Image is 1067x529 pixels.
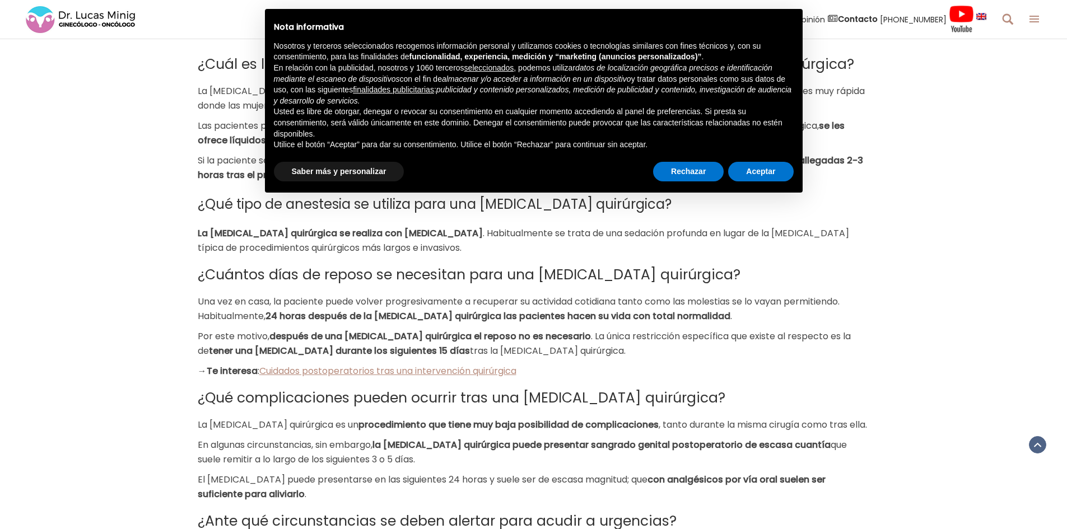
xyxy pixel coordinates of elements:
span: que suele remitir a lo largo de los siguientes 3 o 5 días. [198,438,847,466]
span: Por este motivo, [198,330,269,343]
span: [PHONE_NUMBER] [880,13,947,26]
b: se les ofrece líquidos para confirmar una adecuada tolerancia por vía oral y descartar la presenc... [198,119,845,147]
b: volver a casa acompañada de algún familiar o personas allegadas 2-3 horas tras el procedimiento [198,154,863,181]
span: tras la [MEDICAL_DATA] quirúrgica. [470,344,626,357]
em: almacenar y/o acceder a información en un dispositivo [442,74,631,83]
p: En relación con la publicidad, nosotros y 1060 terceros , podemos utilizar con el fin de y tratar... [274,63,794,106]
span: ¿Cuál es la recuperación y qué cuidados hay que tener tras una [MEDICAL_DATA] quirúrgica? [198,54,854,74]
img: language english [976,13,986,20]
span: , tanto durante la misma cirugía como tras ella. [659,418,867,431]
a: Cuidados postoperatorios tras una intervención quirúrgica [259,364,516,377]
span: La [MEDICAL_DATA] quirúrgica es un [198,85,358,97]
button: Saber más y personalizar [274,162,404,182]
span: . Por ello, la recuperación es muy rápida donde las mujeres pueden volver a realizar su actividad... [198,85,865,112]
span: → [198,364,207,377]
b: después de una [MEDICAL_DATA] quirúrgica el reposo no es necesario [269,330,591,343]
span: ¿Qué complicaciones pueden ocurrir tras una [MEDICAL_DATA] quirúrgica? [198,388,725,408]
b: 24 horas después de la [MEDICAL_DATA] quirúrgica las pacientes hacen su vida con total normalidad [265,310,730,322]
span: ¿Cuántos días de reposo se necesitan para una [MEDICAL_DATA] quirúrgica? [198,265,740,284]
button: Rechazar [653,162,724,182]
b: procedimiento que tiene muy baja posibilidad de complicaciones [358,418,659,431]
span: . [305,488,306,500]
span: Si la paciente se siente confortable, y no ha tenido náuseas ni vómitos, puede [198,154,537,167]
span: : [258,364,259,377]
span: . La única restricción específica que existe al respecto es la de [198,330,851,357]
b: con analgésicos por vía oral suelen ser suficiente para aliviarlo [198,473,826,500]
span: Una vez en casa, la paciente puede volver progresivamente a recuperar su actividad cotidiana tant... [198,295,840,322]
span: . [730,310,732,322]
span: ¿Qué tipo de anestesia se utiliza para una [MEDICAL_DATA] quirúrgica? [198,195,672,213]
strong: funcionalidad, experiencia, medición y “marketing (anuncios personalizados)” [409,52,702,61]
strong: Contacto [838,13,878,25]
p: Usted es libre de otorgar, denegar o revocar su consentimiento en cualquier momento accediendo al... [274,106,794,139]
span: . Habitualmente se trata de una sedación profunda en lugar de la [MEDICAL_DATA] típica de procedi... [198,227,849,254]
button: seleccionados [464,63,514,74]
b: Te interesa [207,364,258,377]
button: Aceptar [728,162,793,182]
p: Utilice el botón “Aceptar” para dar su consentimiento. Utilice el botón “Rechazar” para continuar... [274,139,794,151]
b: La [MEDICAL_DATA] quirúrgica se realiza con [MEDICAL_DATA] [198,227,483,240]
b: la [MEDICAL_DATA] quirúrgica puede presentar sangrado genital postoperatorio de escasa cuantía [372,438,831,451]
span: La [MEDICAL_DATA] quirúrgica es un [198,418,358,431]
span: En algunas circunstancias, sin embargo, [198,438,372,451]
span: Las pacientes pasan a una sala de recuperación anestésica tras el procedimiento. Allí, 60 minutos... [198,119,819,132]
em: publicidad y contenido personalizados, medición de publicidad y contenido, investigación de audie... [274,85,792,105]
p: Nosotros y terceros seleccionados recogemos información personal y utilizamos cookies o tecnologí... [274,41,794,63]
em: datos de localización geográfica precisos e identificación mediante el escaneo de dispositivos [274,63,772,83]
span: El [MEDICAL_DATA] puede presentarse en las siguientes 24 horas y suele ser de escasa magnitud; que [198,473,647,486]
h2: Nota informativa [274,22,794,32]
b: tener una [MEDICAL_DATA] durante los siguientes 15 días [209,344,470,357]
button: finalidades publicitarias [353,85,434,96]
img: Videos Youtube Ginecología [949,5,974,33]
